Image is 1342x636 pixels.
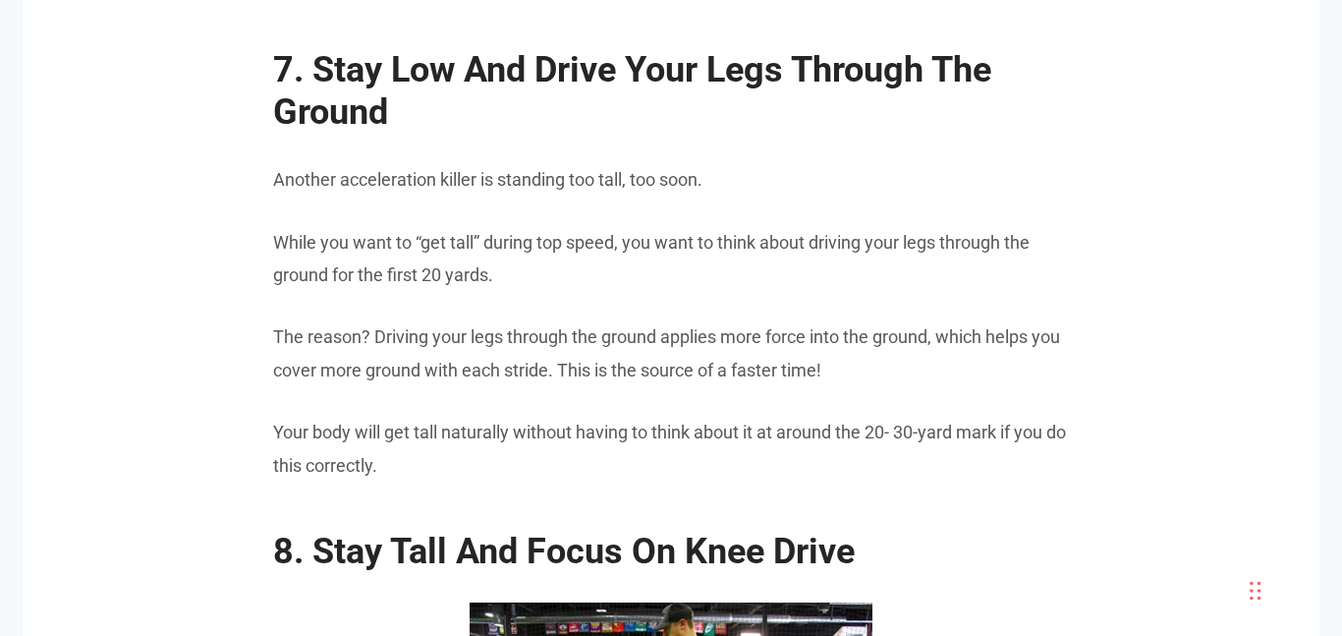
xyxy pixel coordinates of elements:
[273,531,855,572] span: 8. Stay Tall And Focus On Knee Drive
[273,226,1069,292] p: While you want to “get tall” during top speed, you want to think about driving your legs through ...
[273,320,1069,386] p: The reason? Driving your legs through the ground applies more force into the ground, which helps ...
[1061,424,1342,636] iframe: Chat Widget
[273,163,1069,196] p: Another acceleration killer is standing too tall, too soon.
[273,49,991,133] span: 7. Stay Low And Drive Your Legs Through The Ground
[273,416,1069,482] p: Your body will get tall naturally without having to think about it at around the 20- 30-yard mark...
[1250,561,1261,620] div: Drag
